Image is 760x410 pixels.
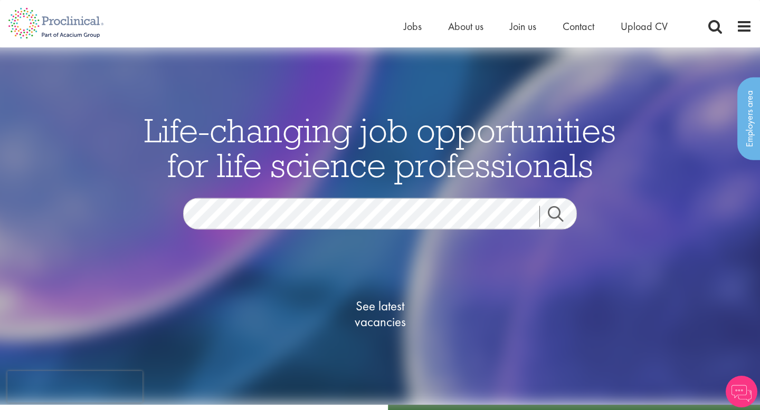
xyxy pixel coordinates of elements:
a: Job search submit button [539,206,585,227]
a: Join us [510,19,536,33]
span: Life-changing job opportunities for life science professionals [144,109,616,186]
span: See latest vacancies [327,298,433,329]
a: About us [448,19,483,33]
a: See latestvacancies [327,256,433,372]
iframe: reCAPTCHA [7,371,142,403]
a: Contact [563,19,594,33]
img: Chatbot [726,376,757,407]
a: Upload CV [621,19,668,33]
a: Jobs [404,19,422,33]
